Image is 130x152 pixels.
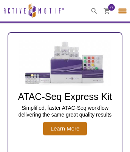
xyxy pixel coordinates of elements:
a: 0 [104,8,110,15]
span: Learn More [43,122,87,135]
p: Simplified, faster ATAC-Seq workflow delivering the same great quality results [12,104,118,118]
img: ATAC-Seq Express Kit [16,40,114,86]
h2: ATAC-Seq Express Kit [12,91,118,102]
span: 0 [110,4,113,11]
a: ATAC-Seq Express Kit ATAC-Seq Express Kit Simplified, faster ATAC-Seq workflow delivering the sam... [8,40,122,135]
